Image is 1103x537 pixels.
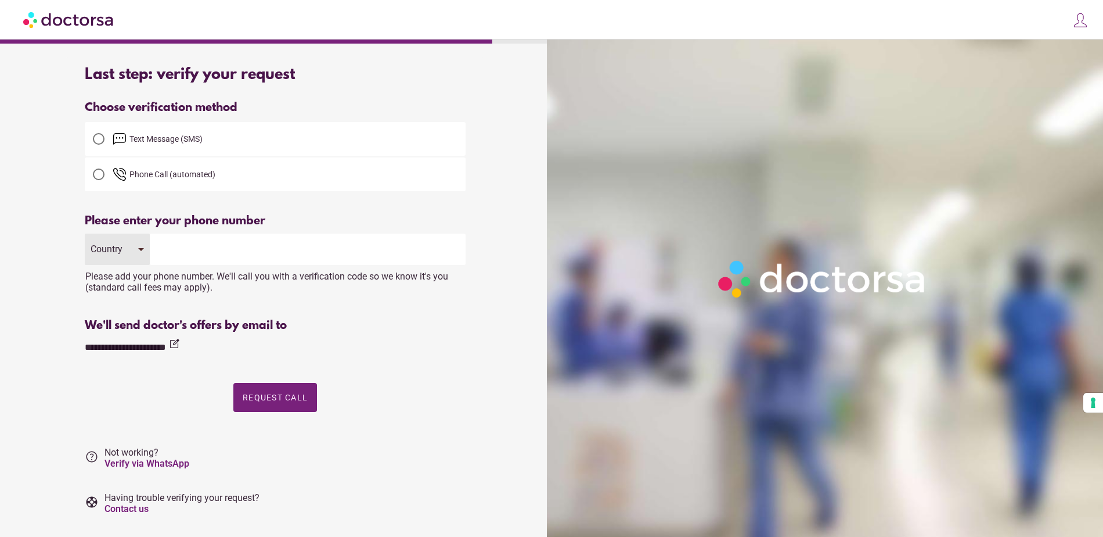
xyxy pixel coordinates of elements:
[85,265,466,293] div: Please add your phone number. We'll call you with a verification code so we know it's you (standa...
[85,319,466,332] div: We'll send doctor's offers by email to
[113,167,127,181] img: phone
[113,132,127,146] img: email
[91,244,127,255] div: Country
[129,170,215,179] span: Phone Call (automated)
[243,393,308,402] span: Request Call
[129,134,203,144] span: Text Message (SMS)
[233,383,317,412] button: Request Call
[168,338,180,350] i: edit_square
[1072,12,1088,28] img: icons8-customer-100.png
[712,255,933,304] img: Logo-Doctorsa-trans-White-partial-flat.png
[85,495,99,509] i: support
[85,101,466,114] div: Choose verification method
[104,492,259,514] span: Having trouble verifying your request?
[23,6,115,33] img: Doctorsa.com
[1083,393,1103,413] button: Your consent preferences for tracking technologies
[85,66,466,84] div: Last step: verify your request
[85,450,99,464] i: help
[85,214,466,228] div: Please enter your phone number
[104,503,149,514] a: Contact us
[104,458,189,469] a: Verify via WhatsApp
[104,447,189,469] span: Not working?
